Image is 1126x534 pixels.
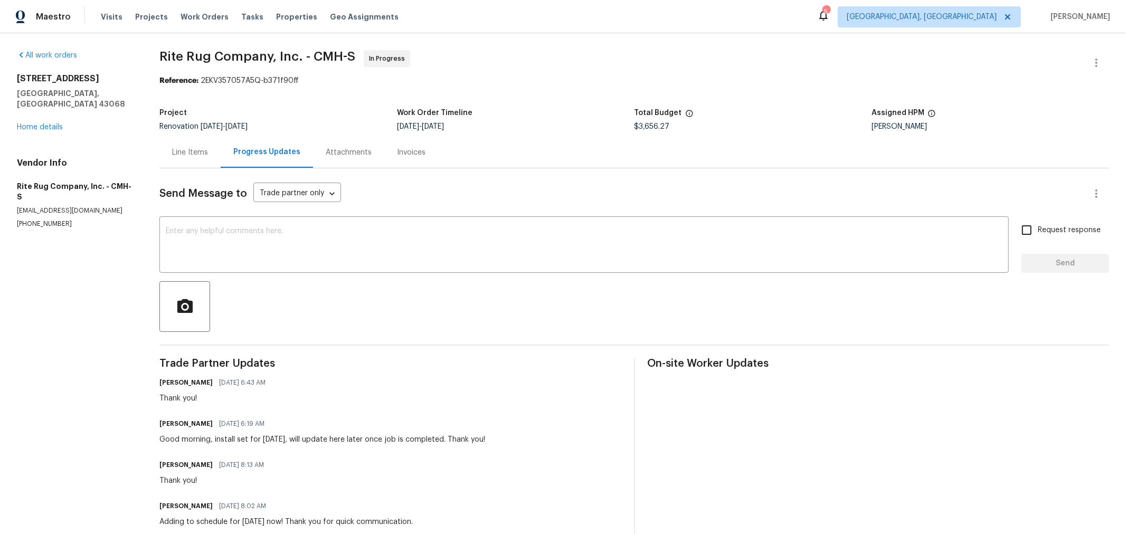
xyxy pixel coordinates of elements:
[159,188,247,199] span: Send Message to
[159,109,187,117] h5: Project
[17,123,63,131] a: Home details
[36,12,71,22] span: Maestro
[225,123,248,130] span: [DATE]
[17,52,77,59] a: All work orders
[847,12,997,22] span: [GEOGRAPHIC_DATA], [GEOGRAPHIC_DATA]
[219,460,264,470] span: [DATE] 8:13 AM
[369,53,409,64] span: In Progress
[685,109,694,123] span: The total cost of line items that have been proposed by Opendoor. This sum includes line items th...
[928,109,936,123] span: The hpm assigned to this work order.
[397,123,419,130] span: [DATE]
[241,13,263,21] span: Tasks
[422,123,444,130] span: [DATE]
[17,206,134,215] p: [EMAIL_ADDRESS][DOMAIN_NAME]
[397,109,472,117] h5: Work Order Timeline
[201,123,223,130] span: [DATE]
[1038,225,1101,236] span: Request response
[159,377,213,388] h6: [PERSON_NAME]
[17,158,134,168] h4: Vendor Info
[159,123,248,130] span: Renovation
[172,147,208,158] div: Line Items
[101,12,122,22] span: Visits
[159,517,413,527] div: Adding to schedule for [DATE] now! Thank you for quick communication.
[872,109,924,117] h5: Assigned HPM
[159,77,198,84] b: Reference:
[159,75,1109,86] div: 2EKV357057A5Q-b371f90ff
[872,123,1109,130] div: [PERSON_NAME]
[159,393,272,404] div: Thank you!
[17,73,134,84] h2: [STREET_ADDRESS]
[159,501,213,511] h6: [PERSON_NAME]
[181,12,229,22] span: Work Orders
[159,50,355,63] span: Rite Rug Company, Inc. - CMH-S
[397,147,425,158] div: Invoices
[219,377,266,388] span: [DATE] 6:43 AM
[253,185,341,203] div: Trade partner only
[822,6,830,17] div: 5
[219,418,264,429] span: [DATE] 6:19 AM
[397,123,444,130] span: -
[635,109,682,117] h5: Total Budget
[219,501,266,511] span: [DATE] 8:02 AM
[648,358,1109,369] span: On-site Worker Updates
[17,88,134,109] h5: [GEOGRAPHIC_DATA], [GEOGRAPHIC_DATA] 43068
[159,418,213,429] h6: [PERSON_NAME]
[159,358,621,369] span: Trade Partner Updates
[159,434,485,445] div: Good morning, install set for [DATE], will update here later once job is completed. Thank you!
[135,12,168,22] span: Projects
[276,12,317,22] span: Properties
[1046,12,1110,22] span: [PERSON_NAME]
[330,12,399,22] span: Geo Assignments
[159,460,213,470] h6: [PERSON_NAME]
[635,123,670,130] span: $3,656.27
[159,475,270,486] div: Thank you!
[201,123,248,130] span: -
[17,220,134,228] p: [PHONE_NUMBER]
[326,147,372,158] div: Attachments
[17,181,134,202] h5: Rite Rug Company, Inc. - CMH-S
[233,147,300,157] div: Progress Updates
